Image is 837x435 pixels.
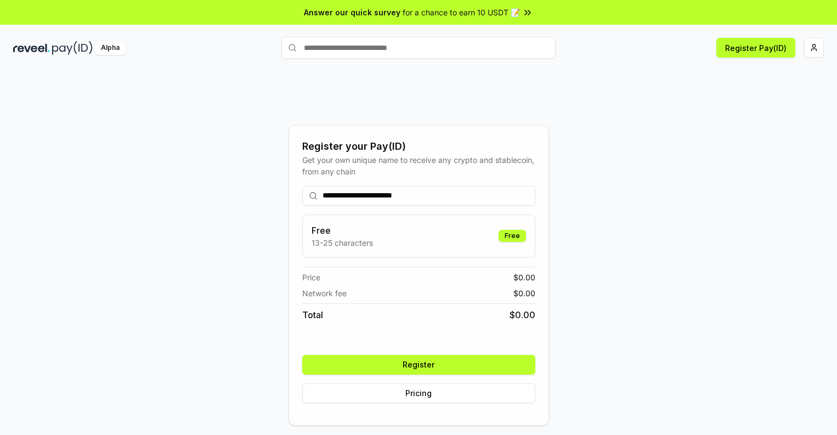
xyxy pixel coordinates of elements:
[403,7,520,18] span: for a chance to earn 10 USDT 📝
[52,41,93,55] img: pay_id
[302,154,535,177] div: Get your own unique name to receive any crypto and stablecoin, from any chain
[13,41,50,55] img: reveel_dark
[513,287,535,299] span: $ 0.00
[302,272,320,283] span: Price
[95,41,126,55] div: Alpha
[312,224,373,237] h3: Free
[302,139,535,154] div: Register your Pay(ID)
[302,308,323,321] span: Total
[302,383,535,403] button: Pricing
[312,237,373,248] p: 13-25 characters
[716,38,795,58] button: Register Pay(ID)
[510,308,535,321] span: $ 0.00
[302,287,347,299] span: Network fee
[513,272,535,283] span: $ 0.00
[499,230,526,242] div: Free
[302,355,535,375] button: Register
[304,7,400,18] span: Answer our quick survey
